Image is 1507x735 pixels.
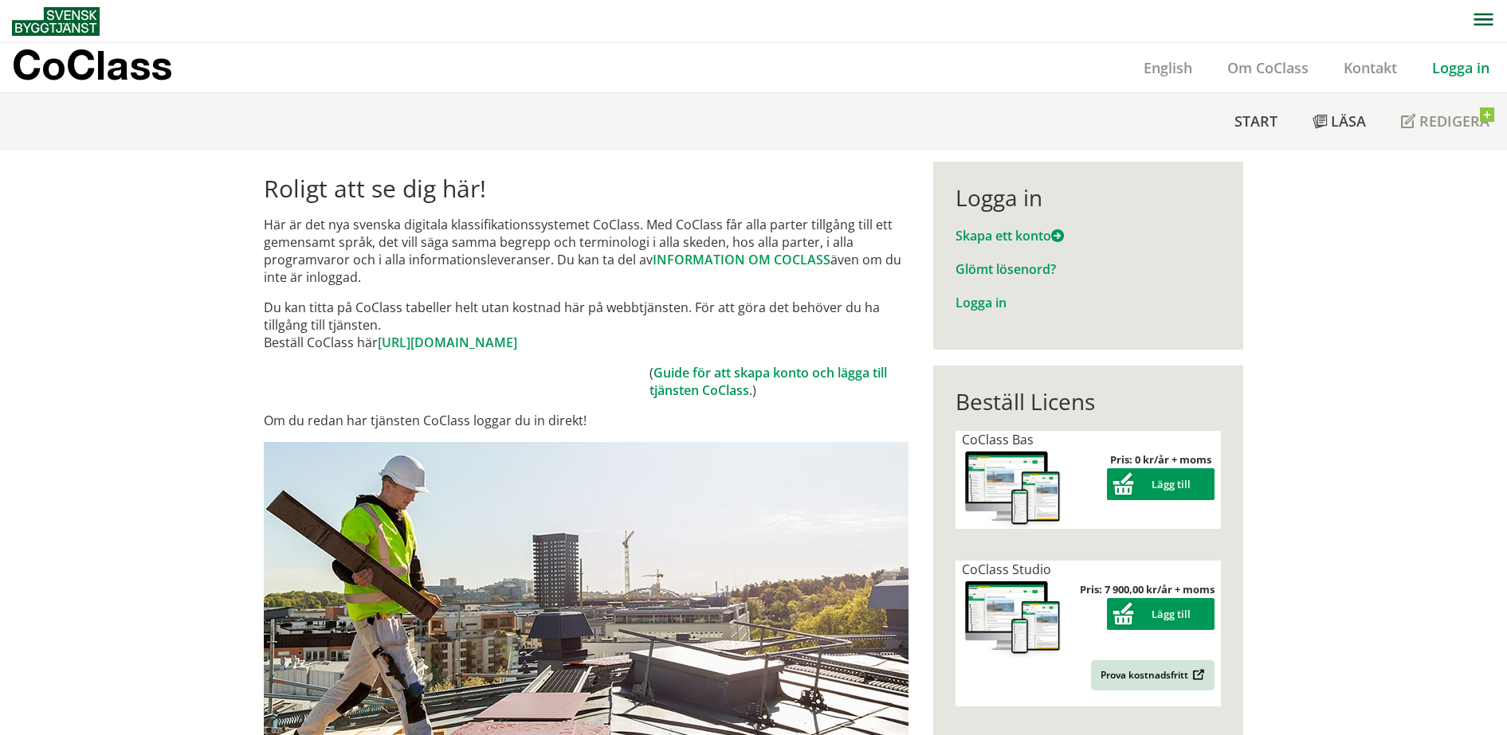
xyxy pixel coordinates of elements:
[956,294,1007,311] a: Logga in
[1107,607,1215,621] a: Lägg till
[650,364,887,399] a: Guide för att skapa konto och lägga till tjänsten CoClass
[264,412,909,429] p: Om du redan har tjänsten CoClass loggar du in direkt!
[1126,58,1210,77] a: English
[1234,111,1277,131] span: Start
[1210,58,1326,77] a: Om CoClass
[956,227,1064,244] a: Skapa ett konto
[1331,111,1366,131] span: Läsa
[12,7,100,36] img: Svensk Byggtjänst
[1295,93,1383,149] a: Läsa
[956,184,1221,211] div: Logga in
[12,43,206,92] a: CoClass
[264,216,909,286] p: Här är det nya svenska digitala klassifikationssystemet CoClass. Med CoClass får alla parter till...
[1217,93,1295,149] a: Start
[962,448,1064,529] img: coclass-license.jpg
[12,56,172,74] p: CoClass
[962,561,1051,578] span: CoClass Studio
[956,388,1221,415] div: Beställ Licens
[650,364,909,399] td: ( .)
[1107,598,1215,630] button: Lägg till
[1080,582,1215,596] strong: Pris: 7 900,00 kr/år + moms
[653,251,830,268] a: INFORMATION OM COCLASS
[962,431,1034,448] span: CoClass Bas
[1190,669,1205,681] img: Outbound.png
[378,334,517,351] a: [URL][DOMAIN_NAME]
[956,260,1056,278] a: Glömt lösenord?
[1107,477,1215,491] a: Lägg till
[264,299,909,351] p: Du kan titta på CoClass tabeller helt utan kostnad här på webbtjänsten. För att göra det behöver ...
[1415,58,1507,77] a: Logga in
[1107,468,1215,500] button: Lägg till
[264,174,909,203] h1: Roligt att se dig här!
[1110,452,1211,467] strong: Pris: 0 kr/år + moms
[1326,58,1415,77] a: Kontakt
[962,578,1064,659] img: coclass-license.jpg
[1091,660,1215,690] a: Prova kostnadsfritt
